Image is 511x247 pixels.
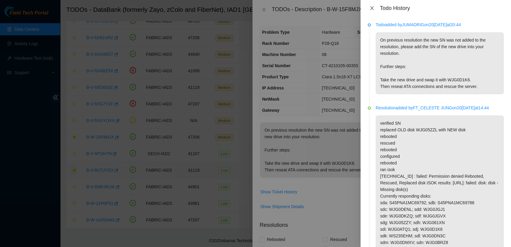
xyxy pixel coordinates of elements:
[376,21,504,28] p: Todo added by JUMADRIG on 20[DATE] at 20:44
[376,32,504,94] p: On previous resolution the new SN was not added to the resolution, please add the SN of the new d...
[376,105,504,111] p: Resolution added by FT_CELESTE JUNG on 20[DATE] at 14:44
[370,6,374,11] span: close
[380,5,504,11] div: Todo History
[368,5,376,11] button: Close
